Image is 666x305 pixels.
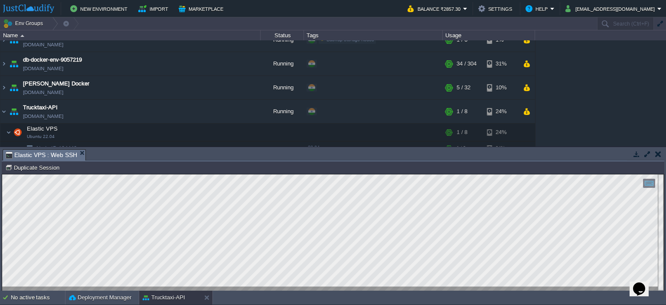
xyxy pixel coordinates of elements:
div: 5 / 32 [457,76,470,99]
button: Deployment Manager [69,293,131,302]
button: Trucktaxi-API [143,293,185,302]
img: AMDAwAAAACH5BAEAAAAALAAAAAABAAEAAAICRAEAOw== [18,141,23,155]
img: AMDAwAAAACH5BAEAAAAALAAAAAABAAEAAAICRAEAOw== [0,100,7,123]
img: AMDAwAAAACH5BAEAAAAALAAAAAABAAEAAAICRAEAOw== [8,52,20,75]
div: Running [261,100,304,123]
div: Usage [443,30,535,40]
img: AMDAwAAAACH5BAEAAAAALAAAAAABAAEAAAICRAEAOw== [8,100,20,123]
a: Node ID:194448 [36,144,78,152]
a: [DOMAIN_NAME] [23,88,63,97]
a: Trucktaxi-API [23,103,58,112]
span: Node ID: [36,145,59,151]
button: Balance ₹2857.30 [408,3,463,14]
iframe: chat widget [630,270,657,296]
div: 1 / 8 [457,124,467,141]
button: Help [526,3,550,14]
button: [EMAIL_ADDRESS][DOMAIN_NAME] [565,3,657,14]
button: Duplicate Session [5,164,62,171]
a: [PERSON_NAME] Docker [23,79,89,88]
div: 34 / 304 [457,52,477,75]
img: AMDAwAAAACH5BAEAAAAALAAAAAABAAEAAAICRAEAOw== [12,124,24,141]
div: Running [261,52,304,75]
span: 22.04 [308,145,320,150]
div: 31% [487,52,515,75]
button: Import [138,3,171,14]
span: [DOMAIN_NAME] [23,64,63,73]
button: Settings [478,3,515,14]
div: Running [261,76,304,99]
button: Env Groups [3,17,46,30]
img: AMDAwAAAACH5BAEAAAAALAAAAAABAAEAAAICRAEAOw== [8,76,20,99]
div: Tags [304,30,442,40]
a: Elastic VPSUbuntu 22.04 [26,125,59,132]
img: AMDAwAAAACH5BAEAAAAALAAAAAABAAEAAAICRAEAOw== [0,52,7,75]
img: AMDAwAAAACH5BAEAAAAALAAAAAABAAEAAAICRAEAOw== [6,124,11,141]
a: db-docker-env-9057219 [23,56,82,64]
div: 24% [487,124,515,141]
div: 24% [487,141,515,155]
span: Elastic VPS [26,125,59,132]
div: 1 / 8 [457,100,467,123]
button: New Environment [70,3,130,14]
div: No active tasks [11,291,65,305]
div: 10% [487,76,515,99]
img: AMDAwAAAACH5BAEAAAAALAAAAAABAAEAAAICRAEAOw== [20,35,24,37]
div: Name [1,30,260,40]
div: 1 / 8 [457,141,466,155]
img: AMDAwAAAACH5BAEAAAAALAAAAAABAAEAAAICRAEAOw== [23,141,36,155]
div: Status [261,30,304,40]
img: AMDAwAAAACH5BAEAAAAALAAAAAABAAEAAAICRAEAOw== [0,76,7,99]
span: [DOMAIN_NAME] [23,40,63,49]
img: JustCloudify [3,4,54,13]
span: Elastic VPS : Web SSH [6,150,77,161]
span: 194448 [36,144,78,152]
button: Marketplace [179,3,226,14]
span: Ubuntu 22.04 [27,134,55,139]
span: [DOMAIN_NAME] [23,112,63,121]
div: 24% [487,100,515,123]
